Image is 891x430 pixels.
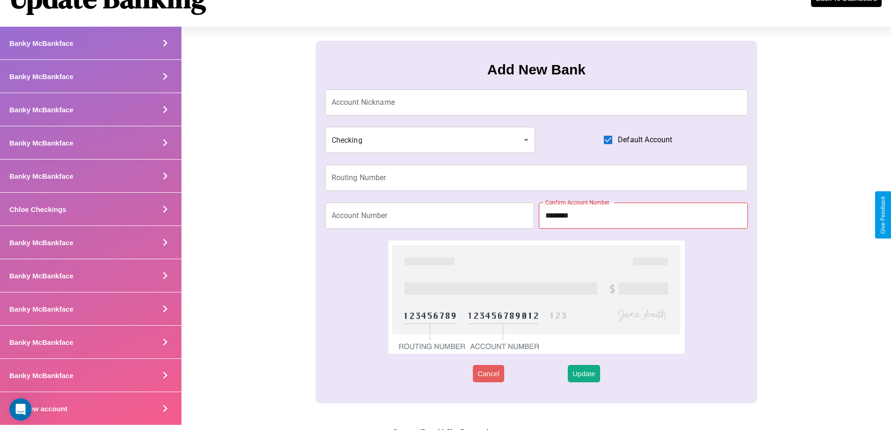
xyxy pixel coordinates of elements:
[487,62,586,78] h3: Add New Bank
[9,205,66,213] h4: Chloe Checkings
[618,134,672,146] span: Default Account
[325,127,536,153] div: Checking
[9,338,73,346] h4: Banky McBankface
[9,272,73,280] h4: Banky McBankface
[9,405,67,413] h4: Add new account
[9,39,73,47] h4: Banky McBankface
[9,305,73,313] h4: Banky McBankface
[473,365,504,382] button: Cancel
[9,398,32,421] iframe: Intercom live chat
[388,241,684,354] img: check
[9,372,73,379] h4: Banky McBankface
[9,239,73,247] h4: Banky McBankface
[9,139,73,147] h4: Banky McBankface
[880,196,886,234] div: Give Feedback
[9,73,73,80] h4: Banky McBankface
[568,365,600,382] button: Update
[545,198,609,206] label: Confirm Account Number
[9,172,73,180] h4: Banky McBankface
[9,106,73,114] h4: Banky McBankface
